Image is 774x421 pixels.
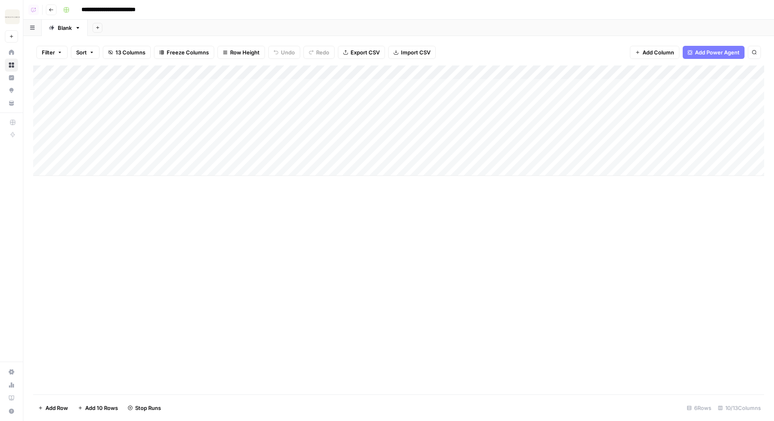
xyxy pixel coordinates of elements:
[5,46,18,59] a: Home
[5,84,18,97] a: Opportunities
[135,404,161,412] span: Stop Runs
[71,46,100,59] button: Sort
[103,46,151,59] button: 13 Columns
[643,48,674,56] span: Add Column
[85,404,118,412] span: Add 10 Rows
[42,20,88,36] a: Blank
[123,401,166,414] button: Stop Runs
[230,48,260,56] span: Row Height
[715,401,764,414] div: 10/13 Columns
[154,46,214,59] button: Freeze Columns
[303,46,335,59] button: Redo
[5,365,18,378] a: Settings
[630,46,679,59] button: Add Column
[217,46,265,59] button: Row Height
[695,48,740,56] span: Add Power Agent
[338,46,385,59] button: Export CSV
[268,46,300,59] button: Undo
[5,59,18,72] a: Browse
[316,48,329,56] span: Redo
[42,48,55,56] span: Filter
[45,404,68,412] span: Add Row
[58,24,72,32] div: Blank
[76,48,87,56] span: Sort
[5,97,18,110] a: Your Data
[5,9,20,24] img: NewlyNamed Logo
[115,48,145,56] span: 13 Columns
[683,46,745,59] button: Add Power Agent
[351,48,380,56] span: Export CSV
[73,401,123,414] button: Add 10 Rows
[5,378,18,392] a: Usage
[36,46,68,59] button: Filter
[167,48,209,56] span: Freeze Columns
[33,401,73,414] button: Add Row
[5,405,18,418] button: Help + Support
[5,7,18,27] button: Workspace: NewlyNamed
[683,401,715,414] div: 6 Rows
[401,48,430,56] span: Import CSV
[5,392,18,405] a: Learning Hub
[281,48,295,56] span: Undo
[5,71,18,84] a: Insights
[388,46,436,59] button: Import CSV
